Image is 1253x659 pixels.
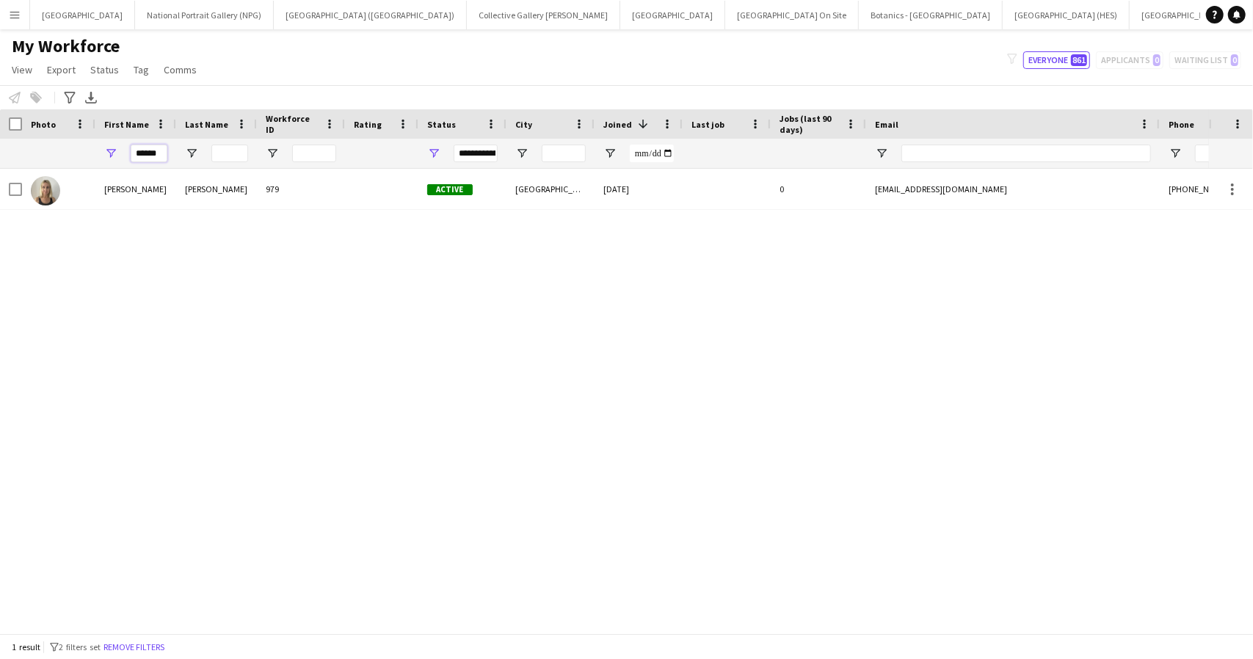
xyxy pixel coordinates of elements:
[542,145,586,162] input: City Filter Input
[427,119,456,130] span: Status
[691,119,724,130] span: Last job
[131,145,167,162] input: First Name Filter Input
[84,60,125,79] a: Status
[30,1,135,29] button: [GEOGRAPHIC_DATA]
[158,60,203,79] a: Comms
[47,63,76,76] span: Export
[771,169,866,209] div: 0
[6,60,38,79] a: View
[95,169,176,209] div: [PERSON_NAME]
[859,1,1003,29] button: Botanics - [GEOGRAPHIC_DATA]
[506,169,595,209] div: [GEOGRAPHIC_DATA]
[603,119,632,130] span: Joined
[620,1,725,29] button: [GEOGRAPHIC_DATA]
[515,119,532,130] span: City
[128,60,155,79] a: Tag
[41,60,81,79] a: Export
[266,113,319,135] span: Workforce ID
[603,147,617,160] button: Open Filter Menu
[875,147,888,160] button: Open Filter Menu
[274,1,467,29] button: [GEOGRAPHIC_DATA] ([GEOGRAPHIC_DATA])
[467,1,620,29] button: Collective Gallery [PERSON_NAME]
[354,119,382,130] span: Rating
[12,63,32,76] span: View
[211,145,248,162] input: Last Name Filter Input
[31,119,56,130] span: Photo
[101,639,167,655] button: Remove filters
[901,145,1151,162] input: Email Filter Input
[90,63,119,76] span: Status
[12,35,120,57] span: My Workforce
[515,147,529,160] button: Open Filter Menu
[104,119,149,130] span: First Name
[1169,119,1194,130] span: Phone
[257,169,345,209] div: 979
[292,145,336,162] input: Workforce ID Filter Input
[630,145,674,162] input: Joined Filter Input
[266,147,279,160] button: Open Filter Menu
[780,113,840,135] span: Jobs (last 90 days)
[104,147,117,160] button: Open Filter Menu
[1003,1,1130,29] button: [GEOGRAPHIC_DATA] (HES)
[59,641,101,652] span: 2 filters set
[185,147,198,160] button: Open Filter Menu
[866,169,1160,209] div: [EMAIL_ADDRESS][DOMAIN_NAME]
[61,89,79,106] app-action-btn: Advanced filters
[31,176,60,205] img: Leeann Rana
[427,184,473,195] span: Active
[164,63,197,76] span: Comms
[185,119,228,130] span: Last Name
[1169,147,1182,160] button: Open Filter Menu
[176,169,257,209] div: [PERSON_NAME]
[134,63,149,76] span: Tag
[82,89,100,106] app-action-btn: Export XLSX
[135,1,274,29] button: National Portrait Gallery (NPG)
[1071,54,1087,66] span: 861
[427,147,440,160] button: Open Filter Menu
[725,1,859,29] button: [GEOGRAPHIC_DATA] On Site
[875,119,898,130] span: Email
[1023,51,1090,69] button: Everyone861
[595,169,683,209] div: [DATE]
